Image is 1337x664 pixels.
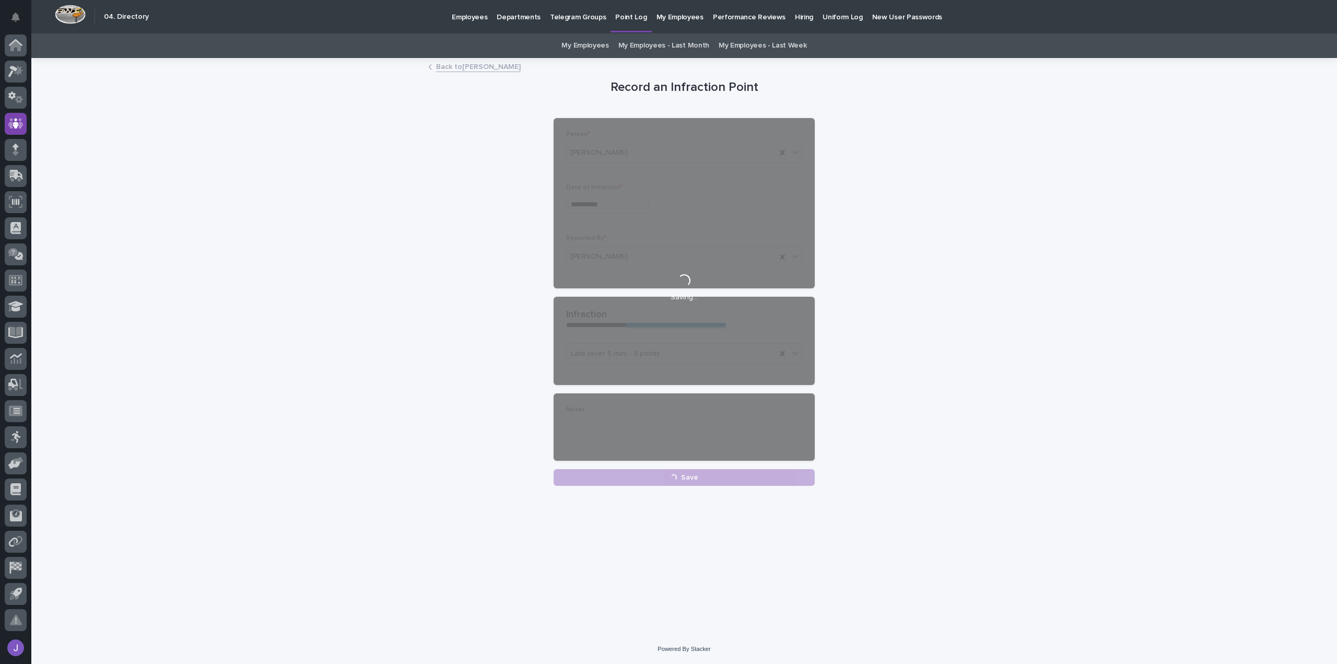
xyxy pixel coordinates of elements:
[55,5,86,24] img: Workspace Logo
[436,60,521,72] a: Back to[PERSON_NAME]
[671,293,698,302] p: Saving…
[658,646,710,652] a: Powered By Stacker
[5,6,27,28] button: Notifications
[561,33,608,58] a: My Employees
[104,13,149,21] h2: 04. Directory
[13,13,27,29] div: Notifications
[554,80,815,95] h1: Record an Infraction Point
[618,33,709,58] a: My Employees - Last Month
[5,637,27,659] button: users-avatar
[681,474,698,481] span: Save
[719,33,807,58] a: My Employees - Last Week
[554,469,815,486] button: Save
